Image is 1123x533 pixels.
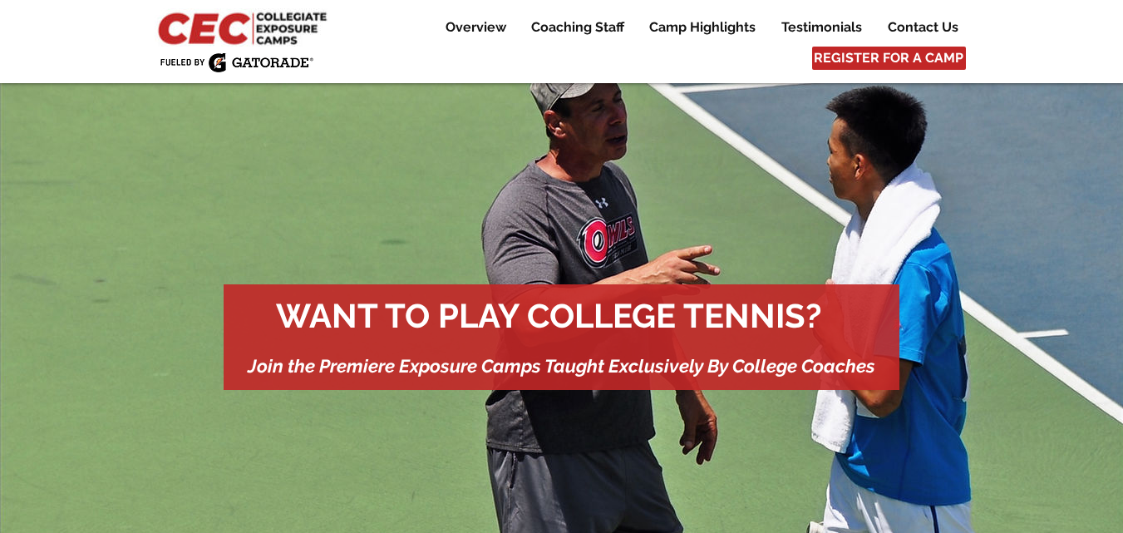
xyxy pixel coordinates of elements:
[637,17,768,37] a: Camp Highlights
[276,296,821,335] span: WANT TO PLAY COLLEGE TENNIS?
[769,17,874,37] a: Testimonials
[519,17,636,37] a: Coaching Staff
[155,8,334,47] img: CEC Logo Primary_edited.jpg
[421,17,970,37] nav: Site
[814,49,963,67] span: REGISTER FOR A CAMP
[160,52,313,72] img: Fueled by Gatorade.png
[248,355,875,377] span: Join the Premiere Exposure Camps Taught Exclusively By College Coaches
[773,17,870,37] p: Testimonials
[641,17,764,37] p: Camp Highlights
[812,47,966,70] a: REGISTER FOR A CAMP
[875,17,970,37] a: Contact Us
[879,17,967,37] p: Contact Us
[433,17,518,37] a: Overview
[523,17,633,37] p: Coaching Staff
[437,17,515,37] p: Overview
